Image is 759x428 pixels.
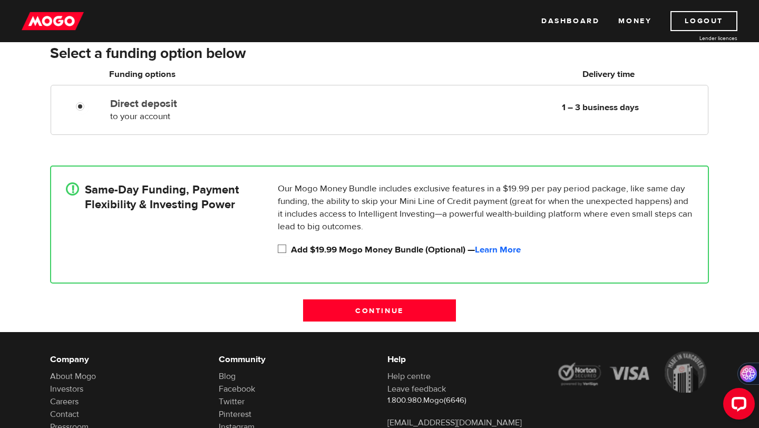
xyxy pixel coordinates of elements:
span: to your account [110,111,170,122]
input: Add $19.99 Mogo Money Bundle (Optional) &mdash; <a id="loan_application_mini_bundle_learn_more" h... [278,244,291,257]
a: Leave feedback [387,384,446,394]
div: ! [66,182,79,196]
b: 1 – 3 business days [562,102,639,113]
a: Blog [219,371,236,382]
h6: Help [387,353,540,366]
h4: Same-Day Funding, Payment Flexibility & Investing Power [85,182,239,212]
a: Investors [50,384,83,394]
h6: Community [219,353,372,366]
a: [EMAIL_ADDRESS][DOMAIN_NAME] [387,417,522,428]
a: Money [618,11,651,31]
a: About Mogo [50,371,96,382]
a: Facebook [219,384,255,394]
p: 1.800.980.Mogo(6646) [387,395,540,406]
a: Pinterest [219,409,251,420]
a: Careers [50,396,79,407]
a: Lender licences [658,34,737,42]
iframe: LiveChat chat widget [715,384,759,428]
img: mogo_logo-11ee424be714fa7cbb0f0f49df9e16ec.png [22,11,84,31]
h6: Delivery time [512,68,705,81]
a: Learn More [475,244,521,256]
a: Twitter [219,396,245,407]
input: Continue [303,299,456,322]
a: Help centre [387,371,431,382]
label: Add $19.99 Mogo Money Bundle (Optional) — [291,244,693,256]
a: Dashboard [541,11,599,31]
label: Direct deposit [110,98,353,110]
a: Logout [670,11,737,31]
h6: Company [50,353,203,366]
h3: Select a funding option below [50,45,709,62]
h6: Funding options [109,68,352,81]
a: Contact [50,409,79,420]
img: legal-icons-92a2ffecb4d32d839781d1b4e4802d7b.png [556,352,709,393]
p: Our Mogo Money Bundle includes exclusive features in a $19.99 per pay period package, like same d... [278,182,693,233]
